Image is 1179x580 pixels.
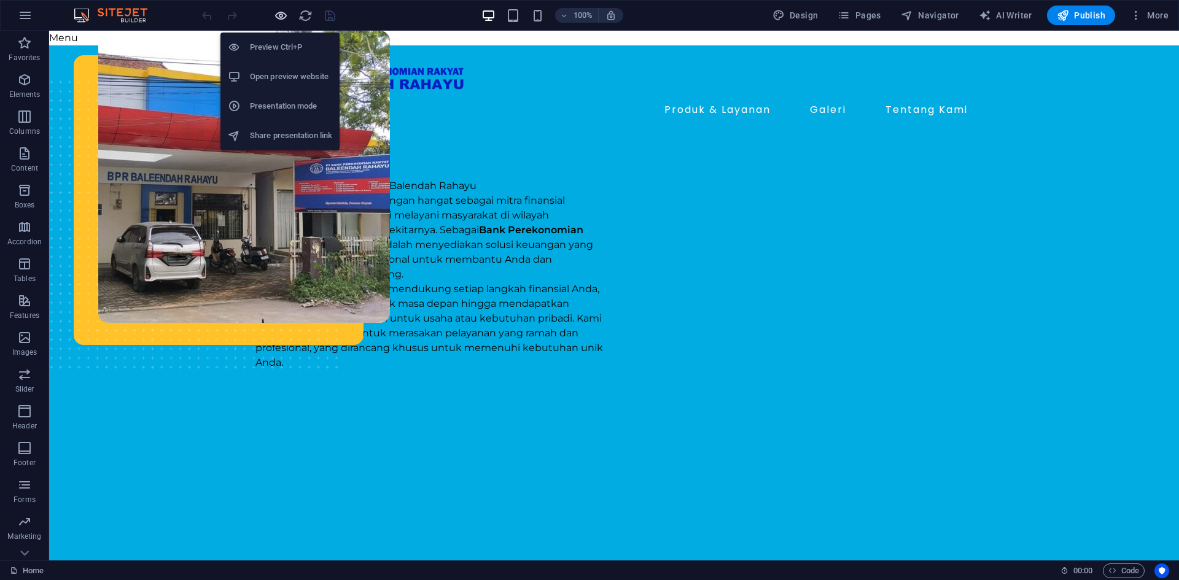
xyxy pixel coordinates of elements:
[12,347,37,357] p: Images
[9,126,40,136] p: Columns
[1125,6,1173,25] button: More
[838,9,881,21] span: Pages
[11,163,38,173] p: Content
[768,6,823,25] button: Design
[250,40,332,55] h6: Preview Ctrl+P
[250,128,332,143] h6: Share presentation link
[15,384,34,394] p: Slider
[974,6,1037,25] button: AI Writer
[7,237,42,247] p: Accordion
[768,6,823,25] div: Design (Ctrl+Alt+Y)
[1047,6,1115,25] button: Publish
[14,458,36,468] p: Footer
[1073,563,1092,578] span: 00 00
[250,69,332,84] h6: Open preview website
[574,8,593,23] h6: 100%
[901,9,959,21] span: Navigator
[1130,9,1169,21] span: More
[10,311,39,320] p: Features
[14,274,36,284] p: Tables
[772,9,819,21] span: Design
[1082,566,1084,575] span: :
[555,8,599,23] button: 100%
[896,6,964,25] button: Navigator
[298,8,313,23] button: reload
[1060,563,1093,578] h6: Session time
[833,6,885,25] button: Pages
[605,10,617,21] i: On resize automatically adjust zoom level to fit chosen device.
[9,53,40,63] p: Favorites
[12,421,37,431] p: Header
[7,532,41,541] p: Marketing
[14,495,36,505] p: Forms
[71,8,163,23] img: Editor Logo
[15,200,35,210] p: Boxes
[9,90,41,99] p: Elements
[1154,563,1169,578] button: Usercentrics
[979,9,1032,21] span: AI Writer
[10,563,44,578] a: Click to cancel selection. Double-click to open Pages
[1057,9,1105,21] span: Publish
[250,99,332,114] h6: Presentation mode
[1103,563,1145,578] button: Code
[1108,563,1139,578] span: Code
[298,9,313,23] i: Reload page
